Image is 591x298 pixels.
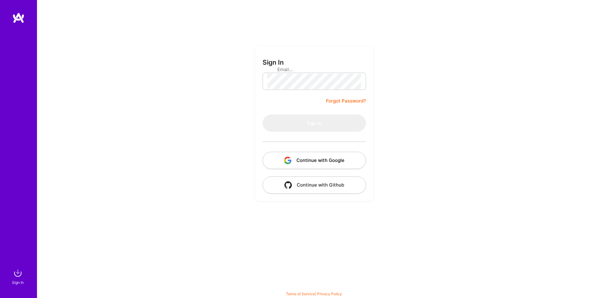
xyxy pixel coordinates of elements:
[286,292,342,296] span: |
[263,58,284,66] h3: Sign In
[13,267,24,286] a: sign inSign In
[12,12,25,23] img: logo
[284,181,292,189] img: icon
[286,292,315,296] a: Terms of Service
[284,157,291,164] img: icon
[12,279,24,286] div: Sign In
[12,267,24,279] img: sign in
[277,62,351,77] input: Email...
[263,152,366,169] button: Continue with Google
[326,97,366,105] a: Forgot Password?
[37,280,591,295] div: © 2025 ATeams Inc., All rights reserved.
[317,292,342,296] a: Privacy Policy
[263,176,366,194] button: Continue with Github
[263,115,366,132] button: Sign In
